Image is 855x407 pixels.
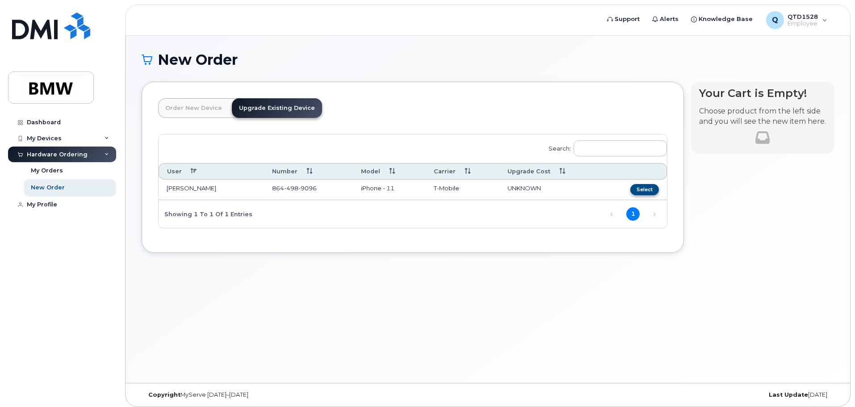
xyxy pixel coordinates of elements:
td: T-Mobile [426,180,499,200]
p: Choose product from the left side and you will see the new item here. [699,106,826,127]
a: Next [648,208,661,221]
th: Carrier: activate to sort column ascending [426,163,499,180]
td: [PERSON_NAME] [159,180,264,200]
label: Search: [543,134,667,159]
th: Upgrade Cost: activate to sort column ascending [499,163,603,180]
div: MyServe [DATE]–[DATE] [142,391,373,399]
td: iPhone - 11 [353,180,426,200]
h1: New Order [142,52,834,67]
button: Select [630,184,659,195]
strong: Last Update [769,391,808,398]
a: Upgrade Existing Device [232,98,322,118]
h4: Your Cart is Empty! [699,87,826,99]
span: UNKNOWN [507,185,541,192]
a: Previous [605,208,618,221]
iframe: Messenger Launcher [816,368,848,400]
div: Showing 1 to 1 of 1 entries [159,206,252,221]
div: [DATE] [603,391,834,399]
a: 1 [626,207,640,221]
span: 864 [272,185,317,192]
span: 498 [284,185,298,192]
th: Number: activate to sort column ascending [264,163,353,180]
th: Model: activate to sort column ascending [353,163,426,180]
span: 9096 [298,185,317,192]
th: User: activate to sort column descending [159,163,264,180]
input: Search: [574,140,667,156]
a: Order New Device [158,98,229,118]
strong: Copyright [148,391,180,398]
